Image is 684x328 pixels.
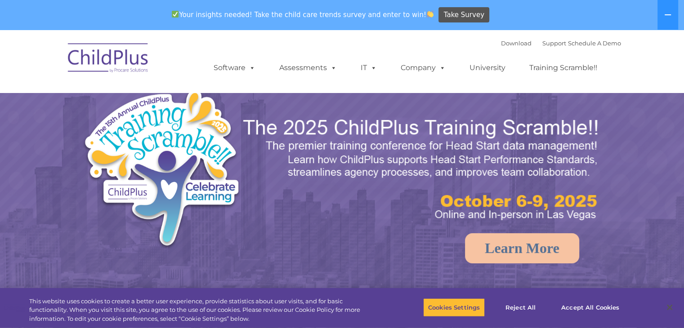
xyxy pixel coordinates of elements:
[465,233,579,263] a: Learn More
[501,40,532,47] a: Download
[660,297,680,317] button: Close
[501,40,621,47] font: |
[270,59,346,77] a: Assessments
[556,298,624,317] button: Accept All Cookies
[392,59,455,77] a: Company
[63,37,153,82] img: ChildPlus by Procare Solutions
[205,59,264,77] a: Software
[352,59,386,77] a: IT
[492,298,549,317] button: Reject All
[542,40,566,47] a: Support
[172,11,179,18] img: ✅
[168,6,438,23] span: Your insights needed! Take the child care trends survey and enter to win!
[460,59,514,77] a: University
[125,59,152,66] span: Last name
[444,7,484,23] span: Take Survey
[438,7,489,23] a: Take Survey
[125,96,163,103] span: Phone number
[568,40,621,47] a: Schedule A Demo
[29,297,376,324] div: This website uses cookies to create a better user experience, provide statistics about user visit...
[423,298,485,317] button: Cookies Settings
[427,11,434,18] img: 👏
[520,59,606,77] a: Training Scramble!!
